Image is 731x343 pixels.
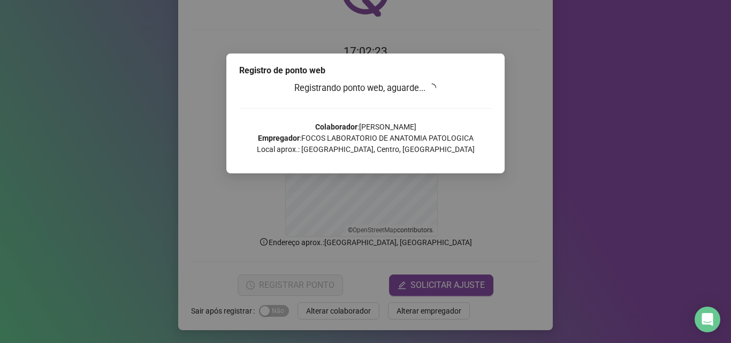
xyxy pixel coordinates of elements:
[239,121,492,155] p: : [PERSON_NAME] : FOCOS LABORATORIO DE ANATOMIA PATOLOGICA Local aprox.: [GEOGRAPHIC_DATA], Centr...
[258,134,300,142] strong: Empregador
[427,83,437,93] span: loading
[239,81,492,95] h3: Registrando ponto web, aguarde...
[239,64,492,77] div: Registro de ponto web
[315,123,357,131] strong: Colaborador
[695,307,720,332] div: Open Intercom Messenger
